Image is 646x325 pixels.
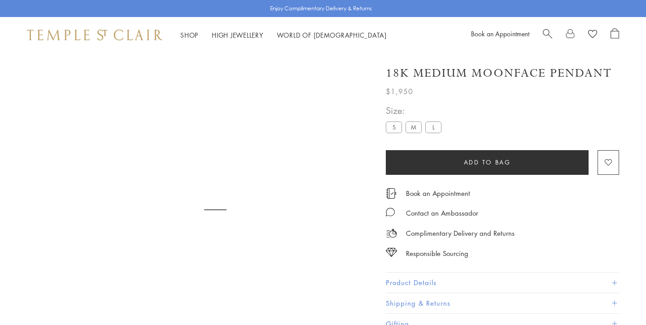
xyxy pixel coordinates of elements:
p: Complimentary Delivery and Returns [406,228,515,239]
h1: 18K Medium Moonface Pendant [386,65,612,81]
a: High JewelleryHigh Jewellery [212,30,263,39]
a: Search [543,28,552,42]
button: Add to bag [386,150,589,175]
img: icon_delivery.svg [386,228,397,239]
a: Open Shopping Bag [611,28,619,42]
a: World of [DEMOGRAPHIC_DATA]World of [DEMOGRAPHIC_DATA] [277,30,387,39]
button: Product Details [386,273,619,293]
label: S [386,121,402,133]
img: Temple St. Clair [27,30,162,40]
span: Size: [386,103,445,118]
a: Book an Appointment [471,29,529,38]
div: Contact an Ambassador [406,208,478,219]
button: Shipping & Returns [386,293,619,313]
nav: Main navigation [180,30,387,41]
div: Responsible Sourcing [406,248,468,259]
label: M [406,121,422,133]
img: icon_sourcing.svg [386,248,397,257]
p: Enjoy Complimentary Delivery & Returns [270,4,372,13]
span: Add to bag [464,157,511,167]
a: ShopShop [180,30,198,39]
label: L [425,121,441,133]
a: Book an Appointment [406,188,470,198]
a: View Wishlist [588,28,597,42]
img: icon_appointment.svg [386,188,397,199]
img: MessageIcon-01_2.svg [386,208,395,217]
span: $1,950 [386,86,413,97]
